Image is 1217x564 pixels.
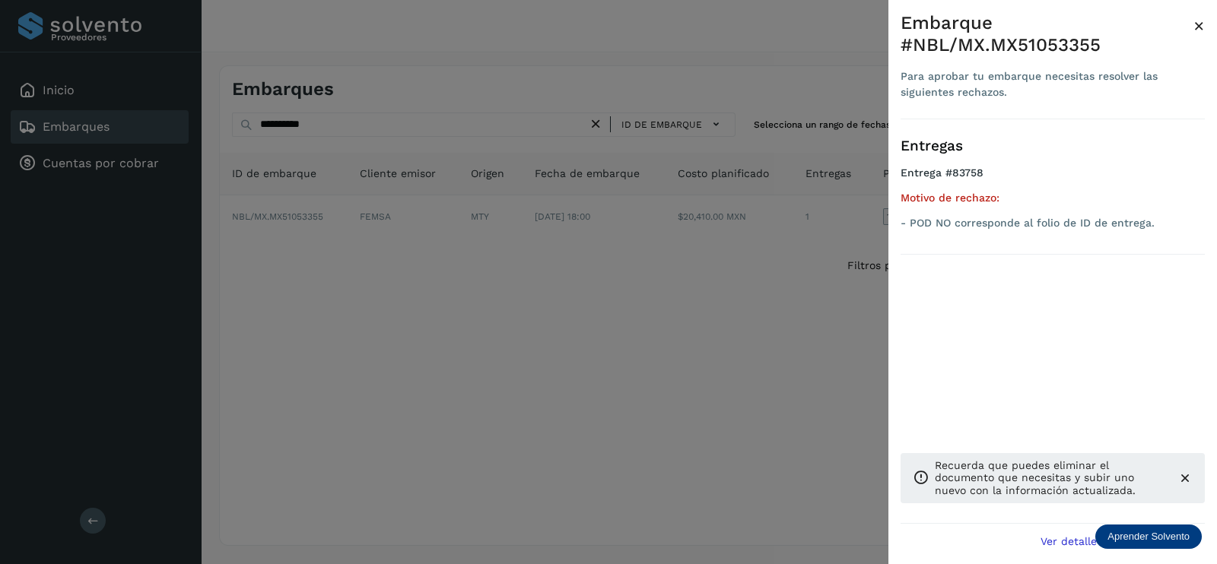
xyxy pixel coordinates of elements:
[901,138,1205,155] h3: Entregas
[901,12,1193,56] div: Embarque #NBL/MX.MX51053355
[1193,15,1205,36] span: ×
[1193,12,1205,40] button: Close
[901,166,1205,192] h4: Entrega #83758
[1031,524,1205,558] button: Ver detalle de embarque
[901,217,1205,230] p: - POD NO corresponde al folio de ID de entrega.
[901,68,1193,100] div: Para aprobar tu embarque necesitas resolver las siguientes rechazos.
[935,459,1165,497] p: Recuerda que puedes eliminar el documento que necesitas y subir uno nuevo con la información actu...
[901,192,1205,204] h5: Motivo de rechazo:
[1041,536,1171,547] span: Ver detalle de embarque
[1095,524,1202,549] div: Aprender Solvento
[1107,531,1190,543] p: Aprender Solvento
